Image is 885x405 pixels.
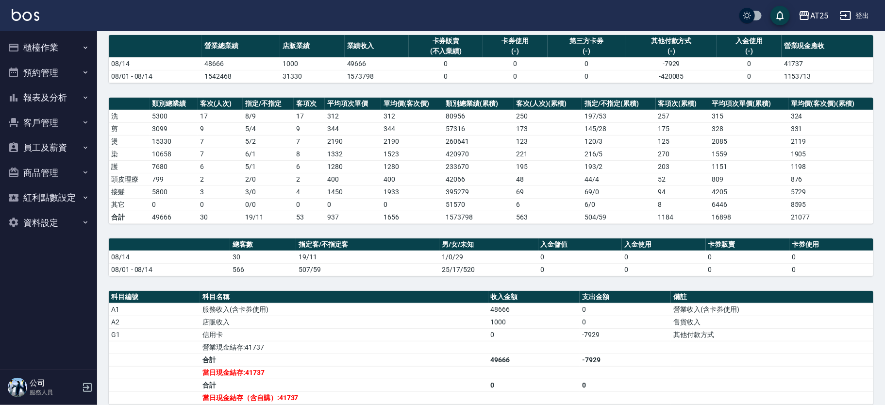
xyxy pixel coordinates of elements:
[709,160,788,173] td: 1151
[296,263,439,276] td: 507/59
[325,211,381,223] td: 937
[202,57,280,70] td: 48666
[488,379,580,391] td: 0
[230,238,296,251] th: 總客數
[582,160,656,173] td: 193 / 2
[788,110,873,122] td: 324
[439,238,538,251] th: 男/女/未知
[109,35,873,83] table: a dense table
[198,110,243,122] td: 17
[325,173,381,186] td: 400
[150,110,198,122] td: 5300
[325,160,381,173] td: 1280
[150,186,198,198] td: 5800
[109,291,200,304] th: 科目編號
[709,98,788,110] th: 平均項次單價(累積)
[109,251,230,263] td: 08/14
[296,238,439,251] th: 指定客/不指定客
[109,198,150,211] td: 其它
[443,198,514,211] td: 51570
[656,98,710,110] th: 客項次(累積)
[243,135,294,148] td: 5 / 2
[198,198,243,211] td: 0
[325,186,381,198] td: 1450
[782,57,873,70] td: 41737
[294,173,325,186] td: 2
[514,110,582,122] td: 250
[200,291,488,304] th: 科目名稱
[243,160,294,173] td: 5 / 1
[381,186,443,198] td: 1933
[788,135,873,148] td: 2119
[656,160,710,173] td: 203
[109,110,150,122] td: 洗
[198,148,243,160] td: 7
[198,186,243,198] td: 3
[443,148,514,160] td: 420970
[4,35,93,60] button: 櫃檯作業
[582,198,656,211] td: 6 / 0
[150,135,198,148] td: 15330
[280,35,345,58] th: 店販業績
[514,98,582,110] th: 客次(人次)(累積)
[488,316,580,328] td: 1000
[810,10,828,22] div: AT25
[325,198,381,211] td: 0
[202,70,280,83] td: 1542468
[296,251,439,263] td: 19/11
[294,186,325,198] td: 4
[483,70,548,83] td: 0
[4,85,93,110] button: 報表及分析
[409,57,483,70] td: 0
[200,366,488,379] td: 當日現金結存:41737
[443,110,514,122] td: 80956
[109,148,150,160] td: 染
[4,210,93,236] button: 資料設定
[514,173,582,186] td: 48
[671,291,873,304] th: 備註
[580,303,671,316] td: 0
[485,46,545,56] div: (-)
[4,185,93,210] button: 紅利點數設定
[622,251,706,263] td: 0
[150,198,198,211] td: 0
[788,186,873,198] td: 5729
[4,160,93,186] button: 商品管理
[488,354,580,366] td: 49666
[381,122,443,135] td: 344
[200,316,488,328] td: 店販收入
[243,186,294,198] td: 3 / 0
[443,98,514,110] th: 類別總業績(累積)
[109,263,230,276] td: 08/01 - 08/14
[109,211,150,223] td: 合計
[4,110,93,135] button: 客戶管理
[622,263,706,276] td: 0
[294,160,325,173] td: 6
[770,6,790,25] button: save
[706,263,790,276] td: 0
[109,291,873,405] table: a dense table
[795,6,832,26] button: AT25
[243,98,294,110] th: 指定/不指定
[294,135,325,148] td: 7
[325,98,381,110] th: 平均項次單價
[580,328,671,341] td: -7929
[202,35,280,58] th: 營業總業績
[109,186,150,198] td: 接髮
[788,198,873,211] td: 8595
[514,186,582,198] td: 69
[109,328,200,341] td: G1
[628,36,715,46] div: 其他付款方式
[443,135,514,148] td: 260641
[198,160,243,173] td: 6
[294,110,325,122] td: 17
[150,173,198,186] td: 799
[582,148,656,160] td: 216 / 5
[550,46,623,56] div: (-)
[514,211,582,223] td: 563
[200,328,488,341] td: 信用卡
[789,263,873,276] td: 0
[582,110,656,122] td: 197 / 53
[709,186,788,198] td: 4205
[150,211,198,223] td: 49666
